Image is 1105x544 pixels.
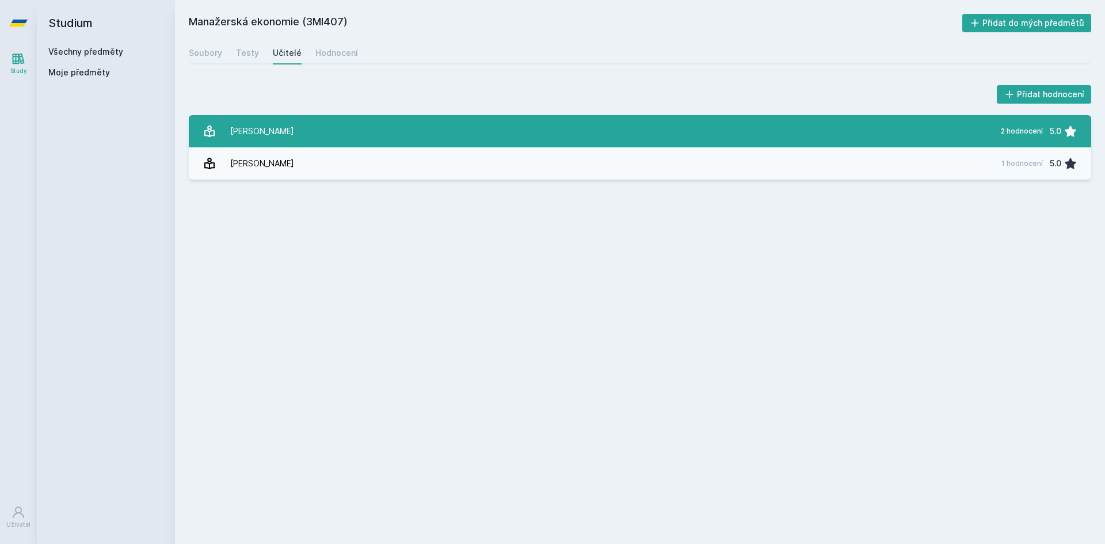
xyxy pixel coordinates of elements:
[1001,159,1043,168] div: 1 hodnocení
[189,14,962,32] h2: Manažerská ekonomie (3MI407)
[189,47,222,59] div: Soubory
[10,67,27,75] div: Study
[236,47,259,59] div: Testy
[962,14,1092,32] button: Přidat do mých předmětů
[189,41,222,64] a: Soubory
[1050,120,1061,143] div: 5.0
[2,46,35,81] a: Study
[230,152,294,175] div: [PERSON_NAME]
[48,47,123,56] a: Všechny předměty
[273,47,302,59] div: Učitelé
[1001,127,1043,136] div: 2 hodnocení
[2,500,35,535] a: Uživatel
[189,115,1091,147] a: [PERSON_NAME] 2 hodnocení 5.0
[230,120,294,143] div: [PERSON_NAME]
[315,47,358,59] div: Hodnocení
[236,41,259,64] a: Testy
[1050,152,1061,175] div: 5.0
[189,147,1091,180] a: [PERSON_NAME] 1 hodnocení 5.0
[997,85,1092,104] button: Přidat hodnocení
[6,520,31,529] div: Uživatel
[273,41,302,64] a: Učitelé
[315,41,358,64] a: Hodnocení
[48,67,110,78] span: Moje předměty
